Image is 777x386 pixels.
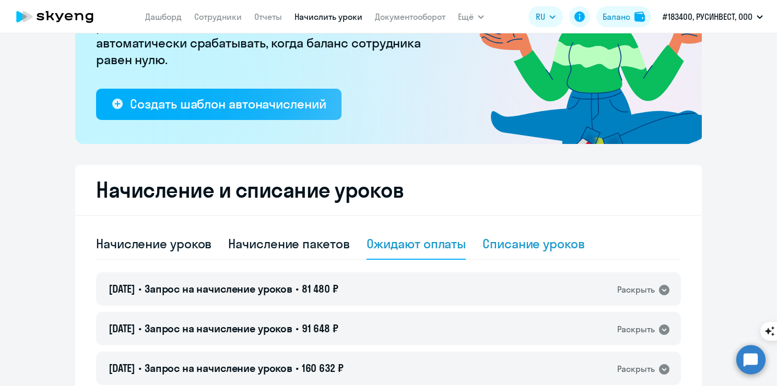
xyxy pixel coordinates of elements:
a: Начислить уроки [295,11,362,22]
span: 160 632 ₽ [302,361,344,375]
div: Раскрыть [617,363,655,376]
span: • [296,361,299,375]
span: 81 480 ₽ [302,282,338,295]
div: Раскрыть [617,323,655,336]
img: balance [634,11,645,22]
button: Балансbalance [596,6,651,27]
a: Отчеты [254,11,282,22]
span: • [138,361,142,375]
span: • [296,282,299,295]
p: #183400, РУСИНВЕСТ, ООО [663,10,752,23]
button: Создать шаблон автоначислений [96,89,342,120]
span: • [138,282,142,295]
span: • [138,322,142,335]
a: Сотрудники [194,11,242,22]
span: Запрос на начисление уроков [145,322,292,335]
button: RU [528,6,563,27]
div: Раскрыть [617,283,655,296]
button: #183400, РУСИНВЕСТ, ООО [657,4,768,29]
div: Создать шаблон автоначислений [130,95,326,112]
div: Списание уроков [482,235,585,252]
div: Баланс [603,10,630,23]
div: Начисление уроков [96,235,211,252]
span: [DATE] [109,322,135,335]
span: RU [536,10,545,23]
button: Ещё [458,6,484,27]
h2: Начисление и списание уроков [96,177,681,202]
div: Ожидают оплаты [367,235,466,252]
a: Дашборд [145,11,182,22]
span: Запрос на начисление уроков [145,282,292,295]
span: [DATE] [109,361,135,375]
a: Документооборот [375,11,445,22]
span: Запрос на начисление уроков [145,361,292,375]
span: 91 648 ₽ [302,322,338,335]
span: Ещё [458,10,474,23]
span: [DATE] [109,282,135,295]
div: Начисление пакетов [228,235,349,252]
span: • [296,322,299,335]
